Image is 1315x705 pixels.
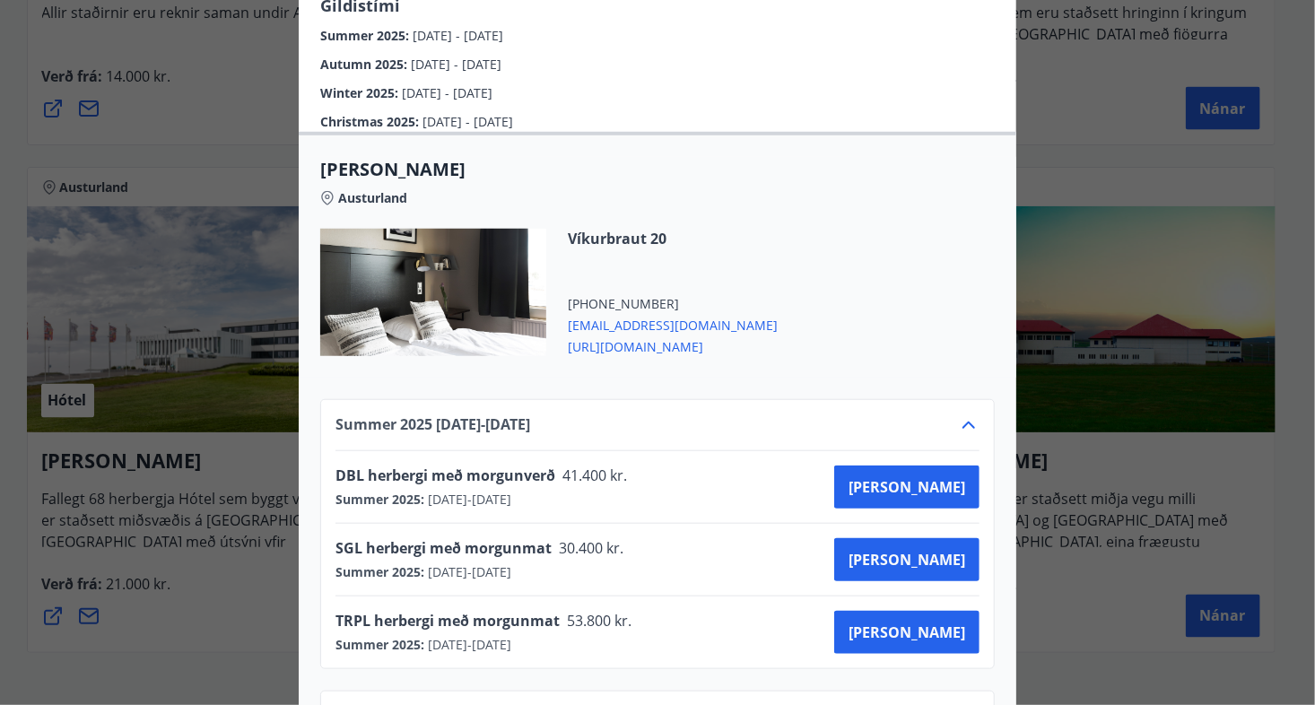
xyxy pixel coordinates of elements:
[320,84,402,101] span: Winter 2025 :
[402,84,492,101] span: [DATE] - [DATE]
[320,27,413,44] span: Summer 2025 :
[320,56,411,73] span: Autumn 2025 :
[413,27,503,44] span: [DATE] - [DATE]
[320,113,422,130] span: Christmas 2025 :
[411,56,501,73] span: [DATE] - [DATE]
[422,113,513,130] span: [DATE] - [DATE]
